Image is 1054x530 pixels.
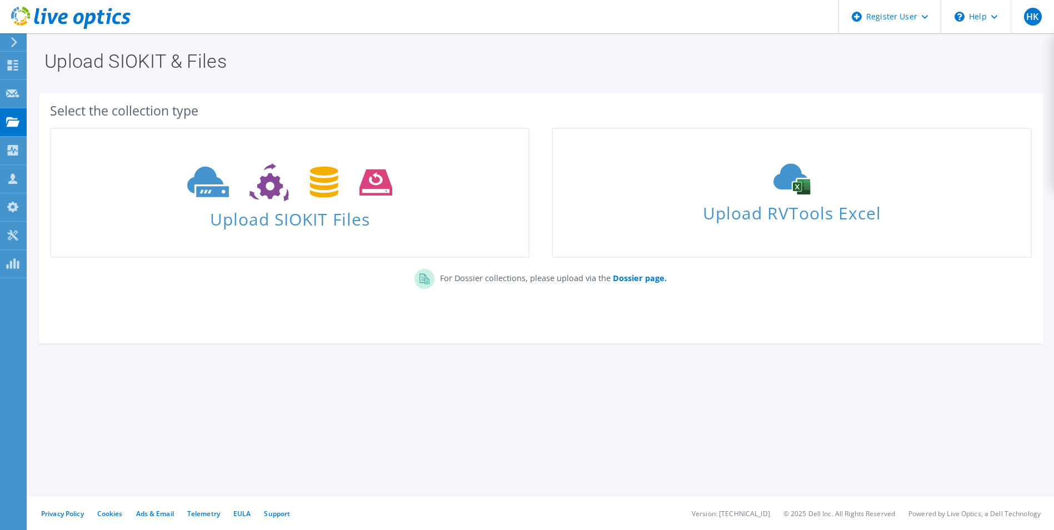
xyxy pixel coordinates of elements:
li: Version: [TECHNICAL_ID] [692,509,770,518]
a: Upload RVTools Excel [552,128,1031,258]
svg: \n [955,12,965,22]
a: Telemetry [187,509,220,518]
a: Ads & Email [136,509,174,518]
li: Powered by Live Optics, a Dell Technology [908,509,1041,518]
h1: Upload SIOKIT & Files [44,52,1032,71]
li: © 2025 Dell Inc. All Rights Reserved [783,509,895,518]
span: HK [1024,8,1042,26]
a: Cookies [97,509,123,518]
a: Support [264,509,290,518]
a: Privacy Policy [41,509,84,518]
a: EULA [233,509,251,518]
span: Upload SIOKIT Files [51,204,528,228]
a: Upload SIOKIT Files [50,128,530,258]
div: Select the collection type [50,104,1032,117]
p: For Dossier collections, please upload via the [434,269,667,284]
span: Upload RVTools Excel [553,198,1030,222]
a: Dossier page. [611,273,667,283]
b: Dossier page. [613,273,667,283]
